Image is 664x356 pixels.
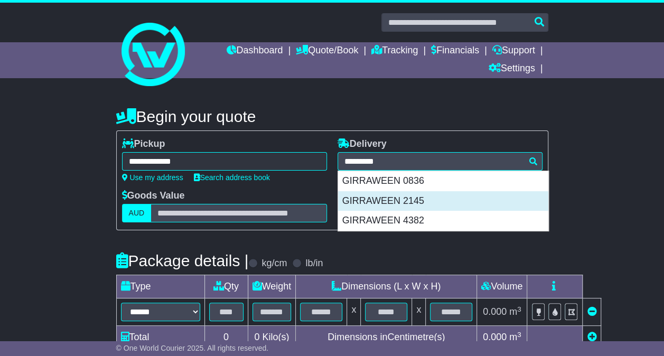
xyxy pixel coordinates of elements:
td: Qty [204,275,248,298]
label: kg/cm [261,258,287,269]
td: Volume [477,275,527,298]
sup: 3 [517,305,521,313]
a: Search address book [194,173,270,182]
a: Dashboard [226,42,283,60]
td: Kilo(s) [248,326,296,349]
td: Dimensions in Centimetre(s) [296,326,477,349]
a: Financials [431,42,479,60]
td: Dimensions (L x W x H) [296,275,477,298]
span: 0 [254,332,259,342]
div: GIRRAWEEN 0836 [338,171,548,191]
span: 0.000 [483,306,507,317]
td: Type [116,275,204,298]
typeahead: Please provide city [338,152,543,171]
td: x [347,298,361,326]
h4: Package details | [116,252,249,269]
a: Support [492,42,535,60]
a: Use my address [122,173,183,182]
a: Tracking [371,42,418,60]
td: Weight [248,275,296,298]
a: Remove this item [587,306,596,317]
label: Delivery [338,138,387,150]
span: © One World Courier 2025. All rights reserved. [116,344,269,352]
div: GIRRAWEEN 2145 [338,191,548,211]
sup: 3 [517,331,521,339]
label: Pickup [122,138,165,150]
a: Settings [489,60,535,78]
span: m [509,306,521,317]
label: Goods Value [122,190,185,202]
td: x [412,298,426,326]
td: Total [116,326,204,349]
h4: Begin your quote [116,108,548,125]
span: m [509,332,521,342]
span: 0.000 [483,332,507,342]
label: AUD [122,204,152,222]
a: Quote/Book [296,42,358,60]
div: GIRRAWEEN 4382 [338,211,548,231]
label: lb/in [305,258,323,269]
td: 0 [204,326,248,349]
a: Add new item [587,332,596,342]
